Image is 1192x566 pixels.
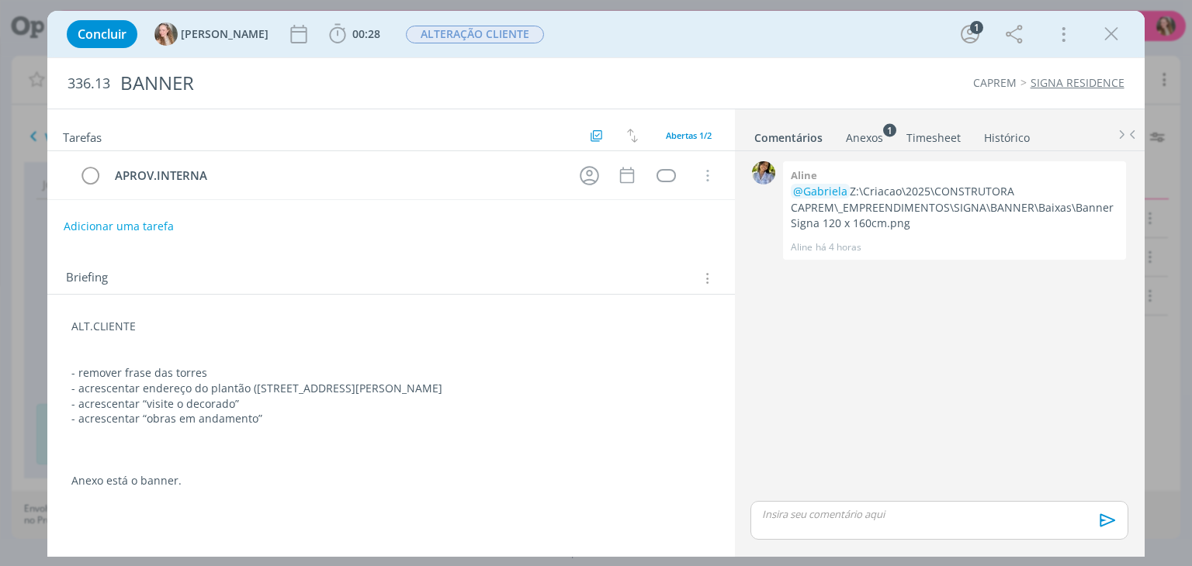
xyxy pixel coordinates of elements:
[71,381,710,396] p: - acrescentar endereço do plantão ([STREET_ADDRESS][PERSON_NAME]
[71,473,710,488] p: Anexo está o banner.
[970,21,983,34] div: 1
[71,319,710,334] p: ALT.CLIENTE
[752,161,775,185] img: A
[791,168,817,182] b: Aline
[793,184,847,198] span: @Gabriela
[406,26,544,43] span: ALTERAÇÃO CLIENTE
[754,123,823,146] a: Comentários
[627,129,638,143] img: arrow-down-up.svg
[791,184,1118,231] p: Z:\Criacao\2025\CONSTRUTORA CAPREM\_EMPREENDIMENTOS\SIGNA\BANNER\Baixas\Banner Signa 120 x 160cm.png
[71,411,710,426] p: - acrescentar “obras em andamento”
[78,28,126,40] span: Concluir
[325,22,384,47] button: 00:28
[958,22,982,47] button: 1
[883,123,896,136] sup: 1
[816,240,861,254] span: há 4 horas
[68,75,110,92] span: 336.13
[983,123,1031,146] a: Histórico
[405,25,545,44] button: ALTERAÇÃO CLIENTE
[47,11,1144,557] div: dialog
[973,75,1017,90] a: CAPREM
[66,268,108,288] span: Briefing
[666,129,712,141] span: Abertas 1/2
[71,396,710,412] p: - acrescentar “visite o decorado”
[63,126,102,145] span: Tarefas
[154,22,269,46] button: G[PERSON_NAME]
[108,166,565,185] div: APROV.INTERNA
[154,22,178,46] img: G
[71,365,710,381] p: - remover frase das torres
[113,64,677,102] div: BANNER
[906,123,962,146] a: Timesheet
[846,130,883,146] div: Anexos
[67,20,137,48] button: Concluir
[352,26,380,41] span: 00:28
[63,212,175,240] button: Adicionar uma tarefa
[791,240,813,254] p: Aline
[181,29,269,40] span: [PERSON_NAME]
[1031,75,1124,90] a: SIGNA RESIDENCE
